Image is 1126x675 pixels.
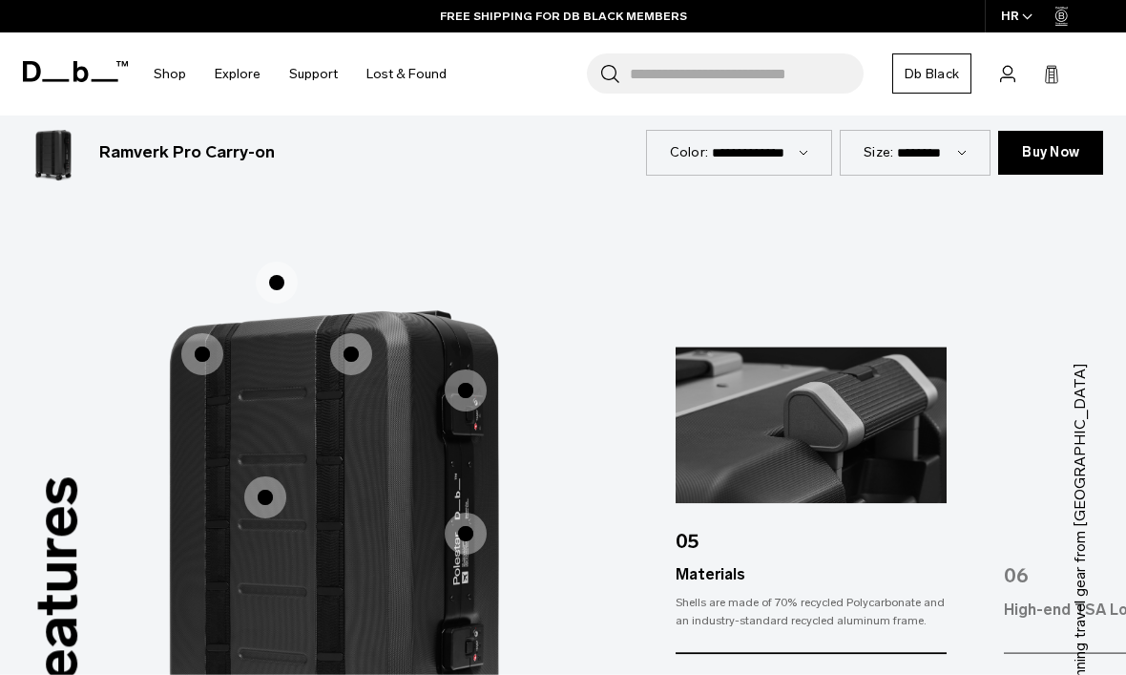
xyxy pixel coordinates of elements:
h3: Ramverk Pro Carry-on [99,140,275,165]
label: Color: [670,142,709,162]
a: Db Black [892,53,971,94]
div: 5 / 7 [676,348,947,654]
a: Lost & Found [366,40,447,108]
a: Shop [154,40,186,108]
img: Ramverk Pro Carry-on Polestar Edt. [23,122,84,183]
a: Explore [215,40,261,108]
a: Support [289,40,338,108]
div: 05 [676,503,947,564]
a: Buy Now [998,131,1103,175]
nav: Main Navigation [139,32,461,116]
label: Size: [864,142,893,162]
a: FREE SHIPPING FOR DB BLACK MEMBERS [440,8,687,25]
div: Shells are made of 70% recycled Polycarbonate and an industry-standard recycled aluminum frame. [676,595,947,629]
div: Materials [676,564,947,587]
